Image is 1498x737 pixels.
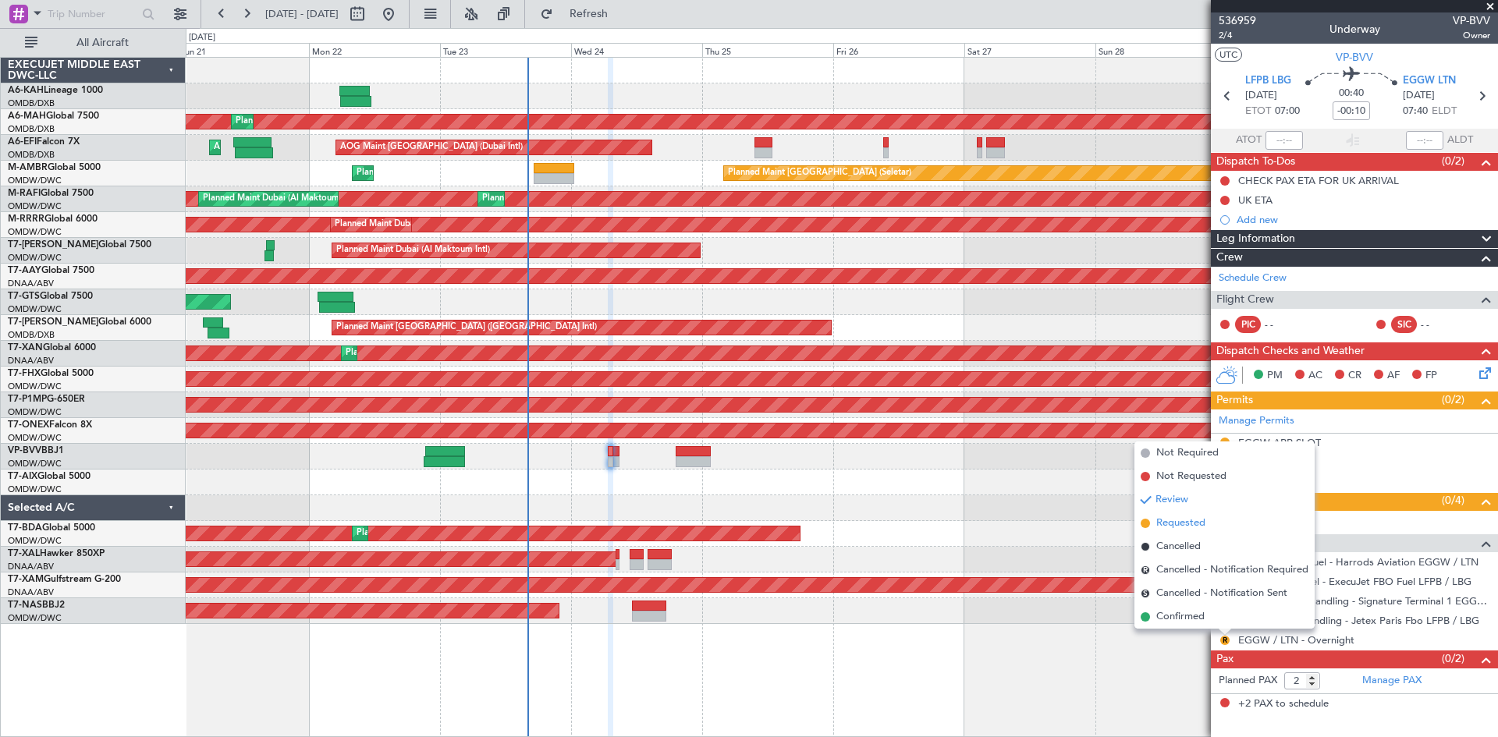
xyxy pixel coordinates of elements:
span: T7-BDA [8,523,42,533]
span: T7-AAY [8,266,41,275]
span: A6-KAH [8,86,44,95]
span: LFPB LBG [1245,73,1291,89]
span: (0/2) [1442,650,1464,667]
a: M-RRRRGlobal 6000 [8,214,98,224]
span: 2/4 [1219,29,1256,42]
a: EGGW / LTN - Overnight [1238,633,1354,647]
span: 07:00 [1275,104,1300,119]
span: [DATE] [1403,88,1435,104]
span: Cancelled - Notification Sent [1156,586,1287,601]
span: VP-BVV [8,446,41,455]
div: CHECK PAX ETA FOR UK ARRIVAL [1238,174,1399,187]
div: Planned Maint Dubai (Al Maktoum Intl) [203,187,357,211]
input: --:-- [1265,131,1303,150]
span: VP-BVV [1453,12,1490,29]
a: Manage Permits [1219,413,1294,429]
span: ALDT [1447,133,1473,148]
a: M-AMBRGlobal 5000 [8,163,101,172]
span: (0/2) [1442,153,1464,169]
span: Requested [1156,516,1205,531]
div: Planned Maint [GEOGRAPHIC_DATA] ([GEOGRAPHIC_DATA] Intl) [236,110,496,133]
span: (0/2) [1442,392,1464,408]
span: FP [1425,368,1437,384]
span: Confirmed [1156,609,1205,625]
a: A6-EFIFalcon 7X [8,137,80,147]
a: OMDB/DXB [8,97,55,109]
span: M-RRRR [8,214,44,224]
span: T7-ONEX [8,420,49,430]
span: A6-MAH [8,112,46,121]
a: OMDW/DWC [8,406,62,418]
span: Refresh [556,9,622,19]
span: Permits [1216,392,1253,409]
span: Owner [1453,29,1490,42]
span: T7-GTS [8,292,40,301]
a: LFPB / LBG - Fuel - ExecuJet FBO Fuel LFPB / LBG [1238,575,1471,588]
div: Thu 25 [702,43,833,57]
a: OMDB/DXB [8,329,55,341]
a: LFPB / LBG - Handling - Jetex Paris Fbo LFPB / LBG [1238,614,1479,627]
span: Cancelled [1156,539,1201,555]
a: T7-XAMGulfstream G-200 [8,575,121,584]
div: PIC [1235,316,1261,333]
a: Manage PAX [1362,673,1422,689]
a: T7-NASBBJ2 [8,601,65,610]
a: OMDW/DWC [8,535,62,547]
span: M-AMBR [8,163,48,172]
span: T7-NAS [8,601,42,610]
a: T7-XANGlobal 6000 [8,343,96,353]
a: OMDW/DWC [8,252,62,264]
span: T7-FHX [8,369,41,378]
span: Not Required [1156,445,1219,461]
span: T7-XAL [8,549,40,558]
span: 07:40 [1403,104,1428,119]
span: ELDT [1432,104,1457,119]
a: EGGW / LTN - Handling - Signature Terminal 1 EGGW / LTN [1238,594,1490,608]
a: T7-FHXGlobal 5000 [8,369,94,378]
a: T7-ONEXFalcon 8X [8,420,92,430]
a: Schedule Crew [1219,271,1287,286]
div: Planned Maint Dubai (Al Maktoum Intl) [346,342,499,365]
span: EGGW LTN [1403,73,1456,89]
span: T7-[PERSON_NAME] [8,240,98,250]
div: Planned Maint Dubai (Al Maktoum Intl) [357,522,510,545]
span: A6-EFI [8,137,37,147]
div: Underway [1329,21,1380,37]
span: 536959 [1219,12,1256,29]
a: DNAA/ABV [8,561,54,572]
a: VP-BVVBBJ1 [8,446,64,455]
div: - - [1265,317,1300,331]
div: Sat 27 [964,43,1095,57]
div: Planned Maint Dubai (Al Maktoum Intl) [335,213,488,236]
a: OMDW/DWC [8,381,62,392]
a: OMDW/DWC [8,175,62,186]
span: T7-[PERSON_NAME] [8,317,98,327]
span: M-RAFI [8,189,41,198]
span: PM [1267,368,1283,384]
a: DNAA/ABV [8,355,54,367]
a: T7-BDAGlobal 5000 [8,523,95,533]
span: +2 PAX to schedule [1238,696,1329,712]
div: Sun 21 [177,43,308,57]
span: AC [1308,368,1322,384]
div: Tue 23 [440,43,571,57]
a: OMDW/DWC [8,432,62,444]
a: DNAA/ABV [8,278,54,289]
div: UK ETA [1238,193,1273,207]
div: Sun 28 [1095,43,1226,57]
span: Leg Information [1216,230,1295,248]
input: Trip Number [48,2,137,26]
label: Planned PAX [1219,673,1277,689]
span: S [1141,589,1150,598]
div: Add new [1237,476,1490,489]
a: T7-[PERSON_NAME]Global 7500 [8,240,151,250]
span: All Aircraft [41,37,165,48]
button: Refresh [533,2,627,27]
a: T7-P1MPG-650ER [8,395,85,404]
span: [DATE] - [DATE] [265,7,339,21]
a: T7-GTSGlobal 7500 [8,292,93,301]
span: T7-XAN [8,343,43,353]
span: Not Requested [1156,469,1226,484]
a: OMDW/DWC [8,226,62,238]
span: Pax [1216,650,1234,668]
